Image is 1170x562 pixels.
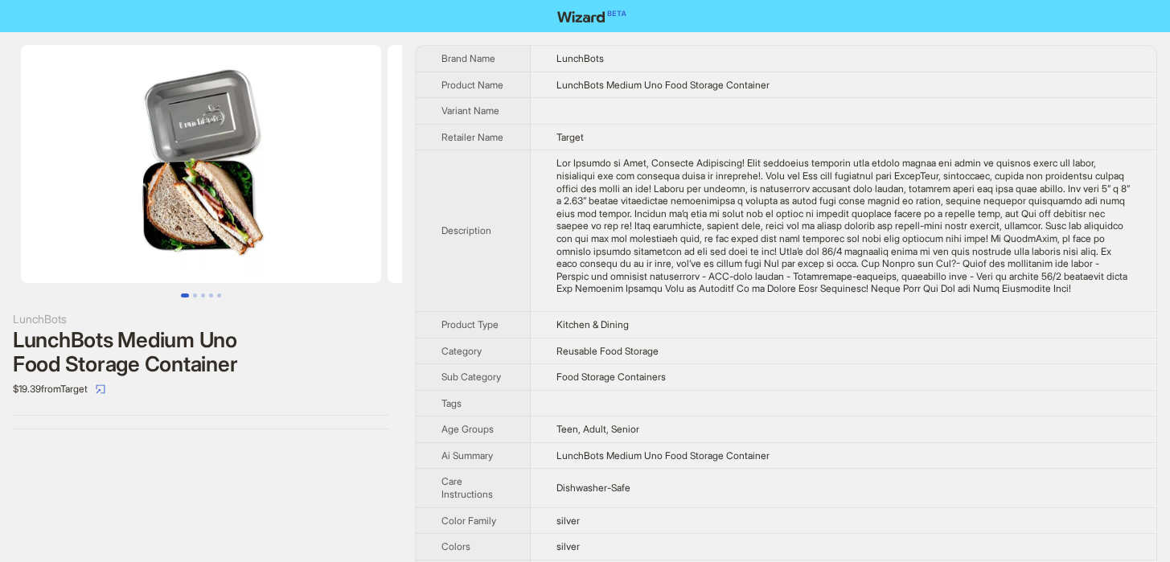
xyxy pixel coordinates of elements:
[556,157,1131,295] div: Say Goodbye to Flat, Squished Sandwiches! From childhood classics like peanut butter and jelly to...
[441,515,496,527] span: Color Family
[556,423,639,435] span: Teen, Adult, Senior
[441,397,462,409] span: Tags
[388,45,748,283] img: LunchBots Medium Uno Food Storage Container image 2
[441,345,482,357] span: Category
[556,482,630,494] span: Dishwasher-Safe
[181,293,189,297] button: Go to slide 1
[441,105,499,117] span: Variant Name
[441,423,494,435] span: Age Groups
[441,52,495,64] span: Brand Name
[217,293,221,297] button: Go to slide 5
[209,293,213,297] button: Go to slide 4
[13,376,389,402] div: $19.39 from Target
[441,449,493,461] span: Ai Summary
[441,371,501,383] span: Sub Category
[13,310,389,328] div: LunchBots
[556,540,580,552] span: silver
[441,318,499,330] span: Product Type
[441,224,491,236] span: Description
[201,293,205,297] button: Go to slide 3
[556,449,770,461] span: LunchBots Medium Uno Food Storage Container
[13,328,389,376] div: LunchBots Medium Uno Food Storage Container
[556,52,604,64] span: LunchBots
[21,45,381,283] img: LunchBots Medium Uno Food Storage Container image 1
[96,384,105,394] span: select
[441,475,493,500] span: Care Instructions
[193,293,197,297] button: Go to slide 2
[556,371,666,383] span: Food Storage Containers
[556,79,770,91] span: LunchBots Medium Uno Food Storage Container
[441,79,503,91] span: Product Name
[556,345,659,357] span: Reusable Food Storage
[556,131,584,143] span: Target
[556,318,629,330] span: Kitchen & Dining
[441,540,470,552] span: Colors
[556,515,580,527] span: silver
[441,131,503,143] span: Retailer Name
